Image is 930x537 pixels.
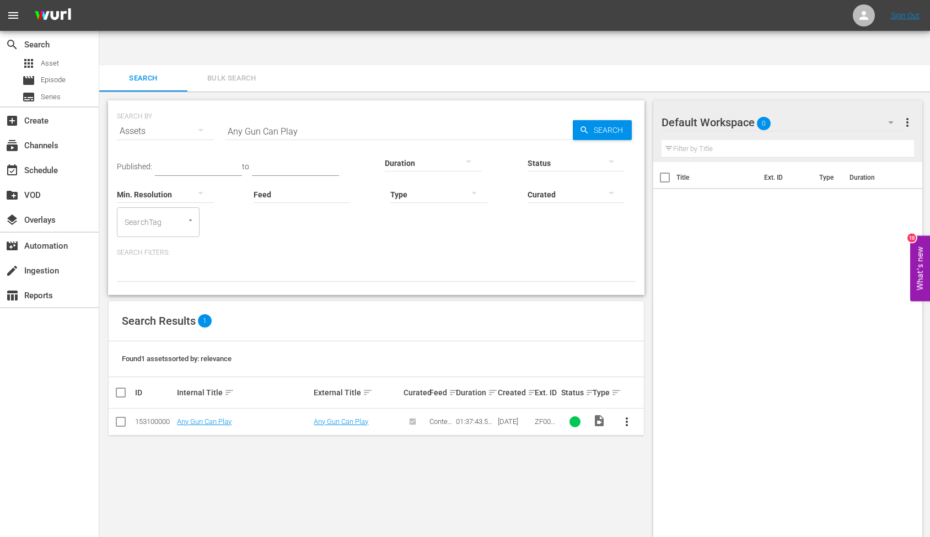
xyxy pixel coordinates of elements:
[662,107,905,138] div: Default Workspace
[843,162,909,193] th: Duration
[589,120,632,140] span: Search
[41,58,59,69] span: Asset
[314,386,400,399] div: External Title
[363,388,373,398] span: sort
[498,417,531,426] div: [DATE]
[757,112,771,135] span: 0
[456,386,494,399] div: Duration
[117,248,636,257] p: Search Filters:
[498,386,531,399] div: Created
[135,417,174,426] div: 153100000
[676,162,758,193] th: Title
[135,388,174,397] div: ID
[6,264,19,277] span: Ingestion
[891,11,920,20] a: Sign Out
[6,289,19,302] span: Reports
[314,417,368,426] a: Any Gun Can Play
[611,388,621,398] span: sort
[122,355,232,363] span: Found 1 assets sorted by: relevance
[177,417,232,426] a: Any Gun Can Play
[26,3,79,29] img: ans4CAIJ8jUAAAAAAAAAAAAAAAAAAAAAAAAgQb4GAAAAAAAAAAAAAAAAAAAAAAAAJMjXAAAAAAAAAAAAAAAAAAAAAAAAgAT5G...
[194,72,269,85] span: Bulk Search
[41,74,66,85] span: Episode
[6,164,19,177] span: Schedule
[6,189,19,202] span: VOD
[593,414,606,427] span: Video
[22,90,35,104] span: Series
[528,388,537,398] span: sort
[429,386,453,399] div: Feed
[573,120,632,140] button: Search
[456,417,494,426] div: 01:37:43.593
[907,234,916,243] div: 10
[813,162,843,193] th: Type
[910,236,930,302] button: Open Feedback Widget
[22,74,35,87] span: Episode
[198,314,212,327] span: 1
[122,314,196,327] span: Search Results
[106,72,181,85] span: Search
[6,139,19,152] span: Channels
[757,162,813,193] th: Ext. ID
[585,388,595,398] span: sort
[6,114,19,127] span: add_box
[41,92,61,103] span: Series
[561,386,589,399] div: Status
[6,38,19,51] span: search
[535,388,558,397] div: Ext. ID
[22,57,35,70] span: Asset
[6,239,19,253] span: Automation
[620,415,633,428] span: more_vert
[488,388,498,398] span: sort
[7,9,20,22] span: menu
[593,386,610,399] div: Type
[429,417,452,434] span: Content
[185,215,196,225] button: Open
[901,116,914,129] span: more_vert
[6,213,19,227] span: Overlays
[449,388,459,398] span: sort
[535,417,555,434] span: ZF0001F
[177,386,310,399] div: Internal Title
[242,162,249,171] span: to
[614,409,640,435] button: more_vert
[117,116,214,147] div: Assets
[224,388,234,398] span: sort
[901,109,914,136] button: more_vert
[404,388,427,397] div: Curated
[117,162,152,171] span: Published:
